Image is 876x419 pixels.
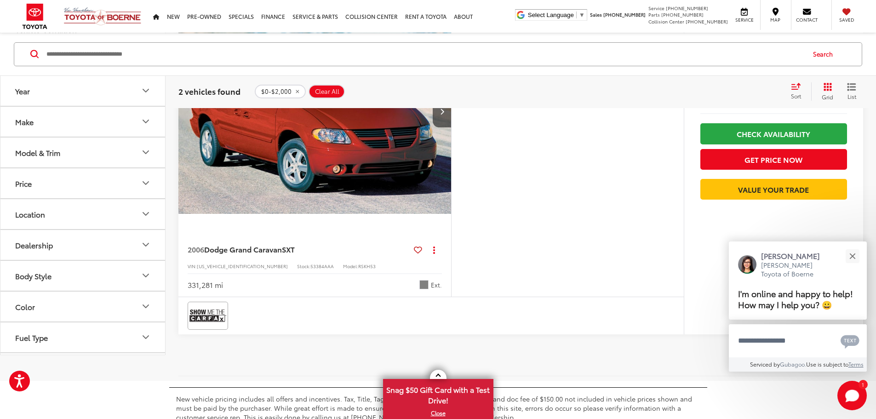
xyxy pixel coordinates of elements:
[822,92,833,100] span: Grid
[579,11,585,18] span: ▼
[46,43,804,65] input: Search by Make, Model, or Keyword
[780,360,806,368] a: Gubagoo.
[419,280,429,289] span: Brilliant Black Crystal Pearlcoat
[178,9,452,214] div: 2006 Dodge Grand Caravan SXT 0
[848,360,864,368] a: Terms
[804,42,846,65] button: Search
[590,11,602,18] span: Sales
[433,246,435,253] span: dropdown dots
[0,107,166,137] button: MakeMake
[0,230,166,260] button: DealershipDealership
[140,116,151,127] div: Make
[729,241,867,372] div: Close[PERSON_NAME][PERSON_NAME] Toyota of BoerneI'm online and happy to help! How may I help you?...
[15,302,35,311] div: Color
[358,263,376,270] span: RSKH53
[661,11,704,18] span: [PHONE_NUMBER]
[384,380,492,408] span: Snag $50 Gift Card with a Test Drive!
[15,271,52,280] div: Body Style
[729,324,867,357] textarea: Type your message
[0,261,166,291] button: Body StyleBody Style
[197,263,288,270] span: [US_VEHICLE_IDENTIFICATION_NUMBER]
[576,11,577,18] span: ​
[700,149,847,170] button: Get Price Now
[426,241,442,258] button: Actions
[140,178,151,189] div: Price
[178,9,452,214] img: 2006 Dodge Grand Caravan SXT
[15,86,30,95] div: Year
[178,85,240,96] span: 2 vehicles found
[433,95,451,127] button: Next image
[786,82,811,100] button: Select sort value
[648,11,660,18] span: Parts
[140,147,151,158] div: Model & Trim
[0,353,166,383] button: Cylinder
[603,11,646,18] span: [PHONE_NUMBER]
[431,281,442,289] span: Ext.
[140,270,151,281] div: Body Style
[282,244,295,254] span: SXT
[0,168,166,198] button: PricePrice
[309,84,345,98] button: Clear All
[841,334,859,349] svg: Text
[686,18,728,25] span: [PHONE_NUMBER]
[648,18,684,25] span: Collision Center
[188,263,197,270] span: VIN:
[700,179,847,200] a: Value Your Trade
[188,280,223,290] div: 331,281 mi
[750,360,780,368] span: Serviced by
[140,239,151,250] div: Dealership
[343,263,358,270] span: Model:
[188,244,410,254] a: 2006Dodge Grand CaravanSXT
[15,179,32,188] div: Price
[15,148,60,157] div: Model & Trim
[0,138,166,167] button: Model & TrimModel & Trim
[836,17,857,23] span: Saved
[528,11,574,18] span: Select Language
[791,92,801,100] span: Sort
[840,82,863,100] button: List View
[838,330,862,351] button: Chat with SMS
[140,301,151,312] div: Color
[738,287,853,310] span: I'm online and happy to help! How may I help you? 😀
[847,92,856,100] span: List
[315,87,339,95] span: Clear All
[140,332,151,343] div: Fuel Type
[765,17,785,23] span: Map
[700,123,847,144] a: Check Availability
[837,381,867,410] button: Toggle Chat Window
[0,322,166,352] button: Fuel TypeFuel Type
[261,87,292,95] span: $0-$2,000
[15,333,48,342] div: Fuel Type
[862,382,864,386] span: 1
[806,360,848,368] span: Use is subject to
[734,17,755,23] span: Service
[189,304,226,328] img: View CARFAX report
[140,85,151,96] div: Year
[0,199,166,229] button: LocationLocation
[140,208,151,219] div: Location
[528,11,585,18] a: Select Language​
[0,76,166,106] button: YearYear
[297,263,310,270] span: Stock:
[310,263,334,270] span: 53384AAA
[15,241,53,249] div: Dealership
[0,292,166,321] button: ColorColor
[178,9,452,214] a: 2006 Dodge Grand Caravan SXT2006 Dodge Grand Caravan SXT2006 Dodge Grand Caravan SXT2006 Dodge Gr...
[15,210,45,218] div: Location
[204,244,282,254] span: Dodge Grand Caravan
[837,381,867,410] svg: Start Chat
[15,117,34,126] div: Make
[63,7,142,26] img: Vic Vaughan Toyota of Boerne
[666,5,708,11] span: [PHONE_NUMBER]
[842,246,862,266] button: Close
[255,84,306,98] button: remove 0-2000
[811,82,840,100] button: Grid View
[796,17,818,23] span: Contact
[648,5,664,11] span: Service
[188,244,204,254] span: 2006
[761,261,829,279] p: [PERSON_NAME] Toyota of Boerne
[761,251,829,261] p: [PERSON_NAME]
